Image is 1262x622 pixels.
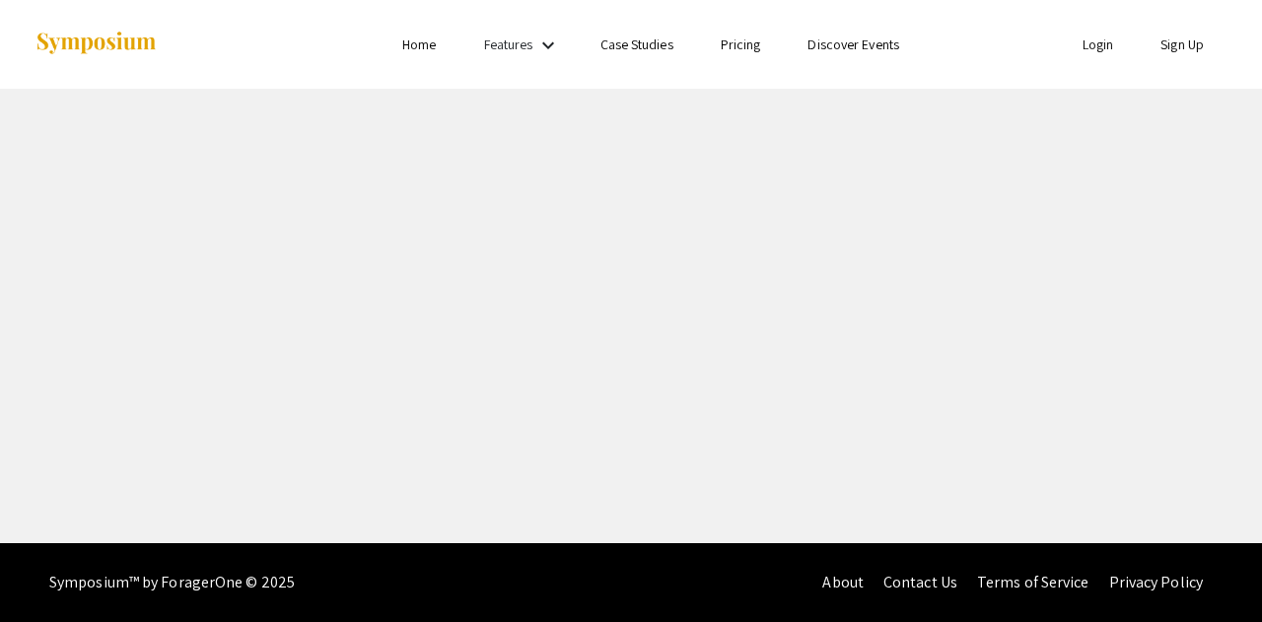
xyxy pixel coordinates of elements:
[721,35,761,53] a: Pricing
[536,34,560,57] mat-icon: Expand Features list
[1083,35,1114,53] a: Login
[977,572,1089,592] a: Terms of Service
[600,35,673,53] a: Case Studies
[49,543,295,622] div: Symposium™ by ForagerOne © 2025
[822,572,864,592] a: About
[883,572,957,592] a: Contact Us
[1160,35,1204,53] a: Sign Up
[35,31,158,57] img: Symposium by ForagerOne
[402,35,436,53] a: Home
[807,35,899,53] a: Discover Events
[1109,572,1203,592] a: Privacy Policy
[484,35,533,53] a: Features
